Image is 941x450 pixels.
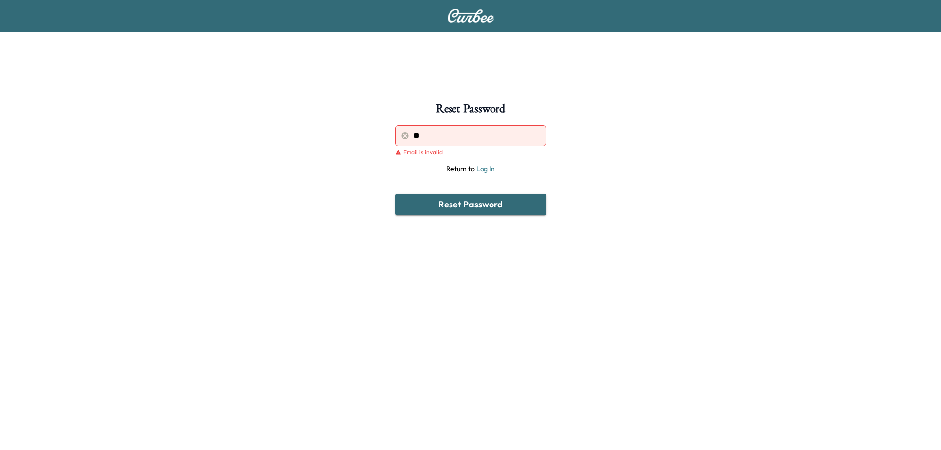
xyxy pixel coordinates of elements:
h1: Reset Password [436,103,505,120]
div: Email is invalid [395,148,546,156]
span: Return to [446,164,495,173]
a: Log In [476,164,495,173]
button: Reset Password [395,194,546,215]
img: Curbee Logo [447,9,494,23]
